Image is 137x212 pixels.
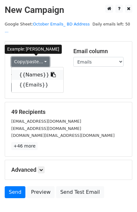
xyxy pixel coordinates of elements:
h5: 49 Recipients [11,109,126,115]
a: {{Emails}} [12,80,63,90]
small: [DOMAIN_NAME][EMAIL_ADDRESS][DOMAIN_NAME] [11,133,114,138]
a: Copy/paste... [11,57,50,67]
small: [EMAIL_ADDRESS][DOMAIN_NAME] [11,126,81,131]
a: {{Names}} [12,70,63,80]
a: +46 more [11,142,38,150]
iframe: Chat Widget [106,182,137,212]
a: October Emails_ BD Address ... [5,22,90,34]
a: Daily emails left: 50 [90,22,132,26]
a: Send Test Email [56,186,104,198]
div: Example: [PERSON_NAME] [5,45,62,54]
h2: New Campaign [5,5,132,15]
a: Send [5,186,25,198]
h5: Advanced [11,166,126,173]
small: [EMAIL_ADDRESS][DOMAIN_NAME] [11,119,81,124]
a: Preview [27,186,55,198]
small: Google Sheet: [5,22,90,34]
span: Daily emails left: 50 [90,21,132,28]
h5: Email column [73,48,126,55]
